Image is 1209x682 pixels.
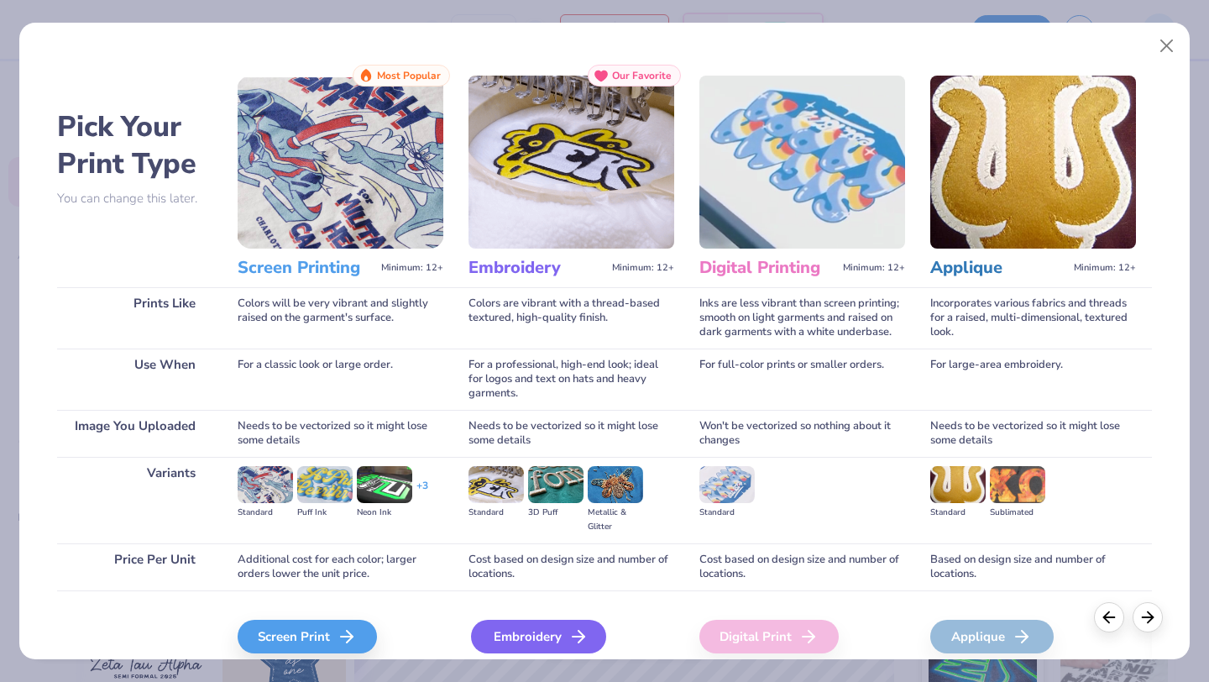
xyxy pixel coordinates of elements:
span: We'll vectorize your image. [468,657,674,671]
div: Cost based on design size and number of locations. [699,543,905,590]
div: Price Per Unit [57,543,212,590]
div: Standard [238,506,293,520]
img: Puff Ink [297,466,353,503]
img: Applique [930,76,1136,249]
div: Standard [699,506,755,520]
div: Embroidery [471,620,606,653]
img: Digital Printing [699,76,905,249]
img: Standard [238,466,293,503]
div: Screen Print [238,620,377,653]
img: Sublimated [990,466,1045,503]
div: Variants [57,457,212,543]
img: Screen Printing [238,76,443,249]
h3: Embroidery [468,257,605,279]
img: Neon Ink [357,466,412,503]
div: For a professional, high-end look; ideal for logos and text on hats and heavy garments. [468,349,674,410]
div: Use When [57,349,212,410]
img: 3D Puff [528,466,584,503]
div: Colors will be very vibrant and slightly raised on the garment's surface. [238,287,443,349]
img: Embroidery [468,76,674,249]
div: Won't be vectorized so nothing about it changes [699,410,905,457]
div: Prints Like [57,287,212,349]
div: Puff Ink [297,506,353,520]
div: Inks are less vibrant than screen printing; smooth on light garments and raised on dark garments ... [699,287,905,349]
div: Neon Ink [357,506,412,520]
img: Standard [699,466,755,503]
span: We'll vectorize your image. [930,657,1136,671]
img: Standard [468,466,524,503]
div: + 3 [416,479,428,507]
span: Our Favorite [612,70,672,81]
div: For full-color prints or smaller orders. [699,349,905,410]
div: Standard [468,506,524,520]
div: For a classic look or large order. [238,349,443,410]
div: Needs to be vectorized so it might lose some details [930,410,1136,457]
p: You can change this later. [57,191,212,206]
div: Needs to be vectorized so it might lose some details [468,410,674,457]
img: Metallic & Glitter [588,466,643,503]
h3: Screen Printing [238,257,374,279]
div: 3D Puff [528,506,584,520]
div: Image You Uploaded [57,410,212,457]
button: Close [1151,30,1183,62]
h3: Digital Printing [699,257,836,279]
h3: Applique [930,257,1067,279]
span: Minimum: 12+ [1074,262,1136,274]
div: Colors are vibrant with a thread-based textured, high-quality finish. [468,287,674,349]
span: Minimum: 12+ [381,262,443,274]
div: Applique [930,620,1054,653]
div: Based on design size and number of locations. [930,543,1136,590]
span: Minimum: 12+ [612,262,674,274]
span: Most Popular [377,70,441,81]
div: Additional cost for each color; larger orders lower the unit price. [238,543,443,590]
div: Metallic & Glitter [588,506,643,534]
span: We'll vectorize your image. [238,657,443,671]
div: Needs to be vectorized so it might lose some details [238,410,443,457]
h2: Pick Your Print Type [57,108,212,182]
div: Standard [930,506,986,520]
div: Digital Print [699,620,839,653]
span: Minimum: 12+ [843,262,905,274]
div: Incorporates various fabrics and threads for a raised, multi-dimensional, textured look. [930,287,1136,349]
div: Sublimated [990,506,1045,520]
div: For large-area embroidery. [930,349,1136,410]
div: Cost based on design size and number of locations. [468,543,674,590]
img: Standard [930,466,986,503]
